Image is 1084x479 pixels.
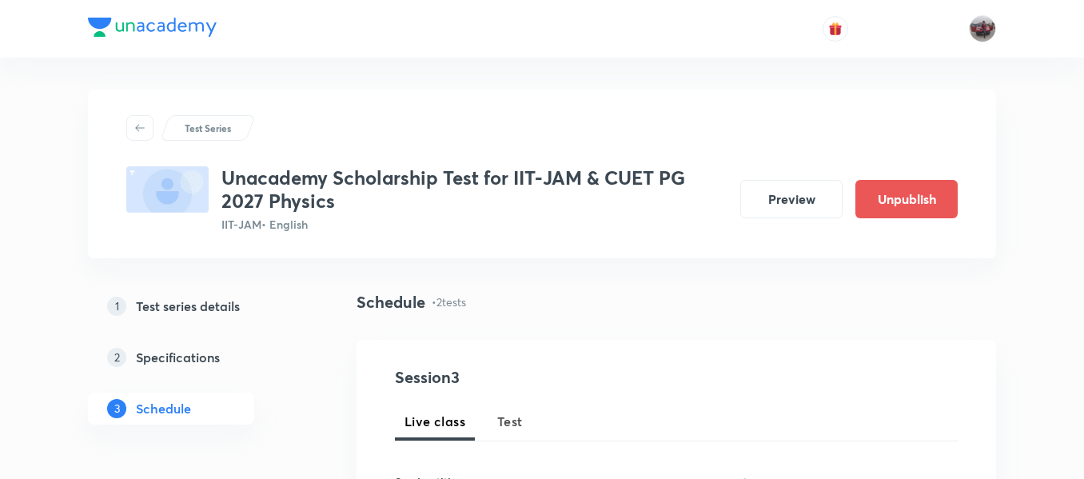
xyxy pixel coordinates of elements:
[107,297,126,316] p: 1
[740,180,843,218] button: Preview
[823,16,848,42] button: avatar
[88,341,305,373] a: 2Specifications
[136,297,240,316] h5: Test series details
[497,412,523,431] span: Test
[88,290,305,322] a: 1Test series details
[395,365,687,389] h4: Session 3
[221,166,727,213] h3: Unacademy Scholarship Test for IIT-JAM & CUET PG 2027 Physics
[126,166,209,213] img: fallback-thumbnail.png
[136,348,220,367] h5: Specifications
[828,22,843,36] img: avatar
[107,348,126,367] p: 2
[357,290,425,314] h4: Schedule
[221,216,727,233] p: IIT-JAM • English
[432,293,466,310] p: • 2 tests
[88,18,217,41] a: Company Logo
[405,412,465,431] span: Live class
[855,180,958,218] button: Unpublish
[136,399,191,418] h5: Schedule
[107,399,126,418] p: 3
[88,18,217,37] img: Company Logo
[185,121,231,135] p: Test Series
[969,15,996,42] img: amirhussain Hussain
